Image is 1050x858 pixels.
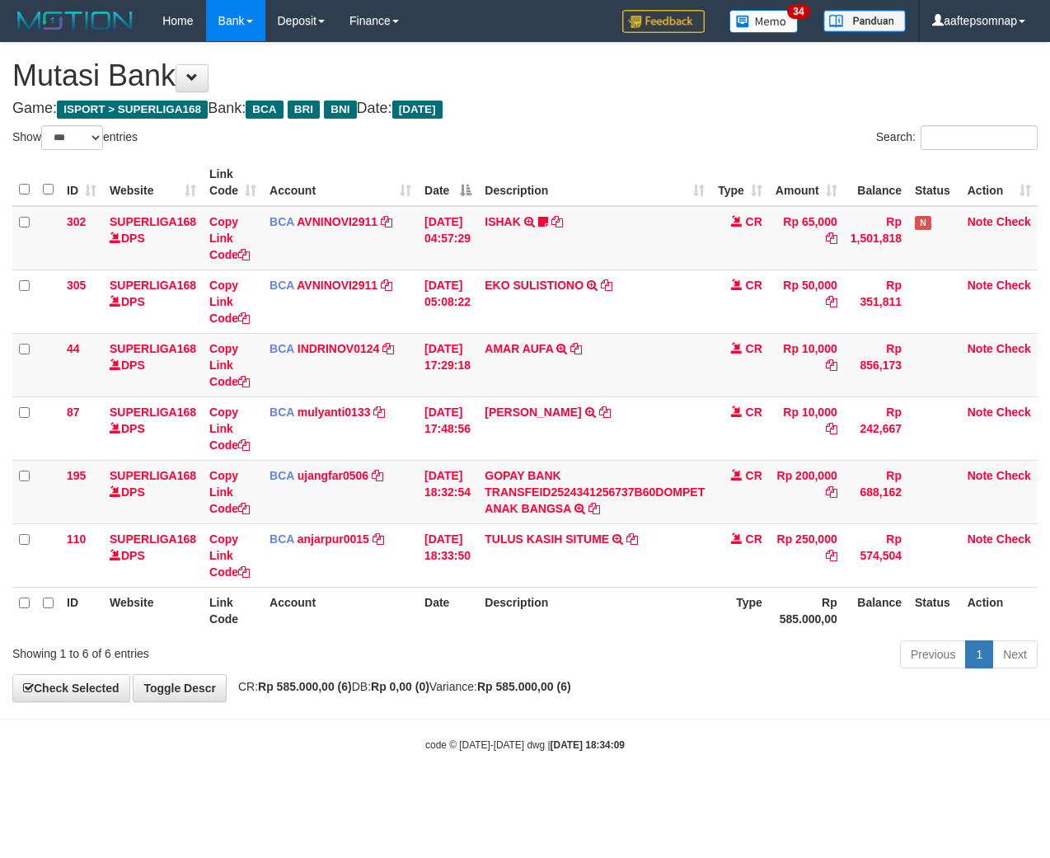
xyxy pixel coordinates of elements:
[297,215,377,228] a: AVNINOVI2911
[992,640,1038,668] a: Next
[746,279,762,292] span: CR
[110,279,196,292] a: SUPERLIGA168
[103,396,203,460] td: DPS
[844,460,908,523] td: Rp 688,162
[12,8,138,33] img: MOTION_logo.png
[826,295,837,308] a: Copy Rp 50,000 to clipboard
[769,523,844,587] td: Rp 250,000
[270,342,294,355] span: BCA
[418,523,478,587] td: [DATE] 18:33:50
[270,469,294,482] span: BCA
[769,333,844,396] td: Rp 10,000
[622,10,705,33] img: Feedback.jpg
[372,469,383,482] a: Copy ujangfar0506 to clipboard
[996,406,1031,419] a: Check
[392,101,443,119] span: [DATE]
[900,640,966,668] a: Previous
[57,101,208,119] span: ISPORT > SUPERLIGA168
[826,422,837,435] a: Copy Rp 10,000 to clipboard
[270,406,294,419] span: BCA
[103,587,203,634] th: Website
[418,460,478,523] td: [DATE] 18:32:54
[418,333,478,396] td: [DATE] 17:29:18
[908,587,961,634] th: Status
[996,215,1031,228] a: Check
[826,485,837,499] a: Copy Rp 200,000 to clipboard
[103,206,203,270] td: DPS
[371,680,429,693] strong: Rp 0,00 (0)
[418,396,478,460] td: [DATE] 17:48:56
[103,159,203,206] th: Website: activate to sort column ascending
[298,532,369,546] a: anjarpur0015
[769,460,844,523] td: Rp 200,000
[298,406,371,419] a: mulyanti0133
[968,279,993,292] a: Note
[298,469,368,482] a: ujangfar0506
[209,406,250,452] a: Copy Link Code
[381,279,392,292] a: Copy AVNINOVI2911 to clipboard
[908,159,961,206] th: Status
[12,125,138,150] label: Show entries
[258,680,352,693] strong: Rp 585.000,00 (6)
[110,215,196,228] a: SUPERLIGA168
[418,270,478,333] td: [DATE] 05:08:22
[110,406,196,419] a: SUPERLIGA168
[968,342,993,355] a: Note
[876,125,1038,150] label: Search:
[711,587,769,634] th: Type
[844,587,908,634] th: Balance
[477,680,571,693] strong: Rp 585.000,00 (6)
[41,125,103,150] select: Showentries
[746,215,762,228] span: CR
[769,206,844,270] td: Rp 65,000
[921,125,1038,150] input: Search:
[485,469,705,515] a: GOPAY BANK TRANSFEID2524341256737B60DOMPET ANAK BANGSA
[915,216,931,230] span: Has Note
[746,532,762,546] span: CR
[418,206,478,270] td: [DATE] 04:57:29
[626,532,638,546] a: Copy TULUS KASIH SITUME to clipboard
[324,101,356,119] span: BNI
[769,159,844,206] th: Amount: activate to sort column ascending
[103,333,203,396] td: DPS
[844,396,908,460] td: Rp 242,667
[968,469,993,482] a: Note
[588,502,600,515] a: Copy GOPAY BANK TRANSFEID2524341256737B60DOMPET ANAK BANGSA to clipboard
[996,532,1031,546] a: Check
[12,59,1038,92] h1: Mutasi Bank
[209,279,250,325] a: Copy Link Code
[968,532,993,546] a: Note
[478,159,711,206] th: Description: activate to sort column ascending
[67,406,80,419] span: 87
[298,342,380,355] a: INDRINOV0124
[961,159,1038,206] th: Action: activate to sort column ascending
[381,215,392,228] a: Copy AVNINOVI2911 to clipboard
[711,159,769,206] th: Type: activate to sort column ascending
[746,406,762,419] span: CR
[270,279,294,292] span: BCA
[270,532,294,546] span: BCA
[425,739,625,751] small: code © [DATE]-[DATE] dwg |
[110,342,196,355] a: SUPERLIGA168
[103,460,203,523] td: DPS
[485,342,553,355] a: AMAR AUFA
[230,680,571,693] span: CR: DB: Variance:
[729,10,799,33] img: Button%20Memo.svg
[209,469,250,515] a: Copy Link Code
[968,406,993,419] a: Note
[769,396,844,460] td: Rp 10,000
[67,279,86,292] span: 305
[478,587,711,634] th: Description
[996,469,1031,482] a: Check
[485,406,581,419] a: [PERSON_NAME]
[67,532,86,546] span: 110
[418,587,478,634] th: Date
[263,587,418,634] th: Account
[203,587,263,634] th: Link Code
[769,587,844,634] th: Rp 585.000,00
[551,215,563,228] a: Copy ISHAK to clipboard
[67,469,86,482] span: 195
[746,342,762,355] span: CR
[110,532,196,546] a: SUPERLIGA168
[110,469,196,482] a: SUPERLIGA168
